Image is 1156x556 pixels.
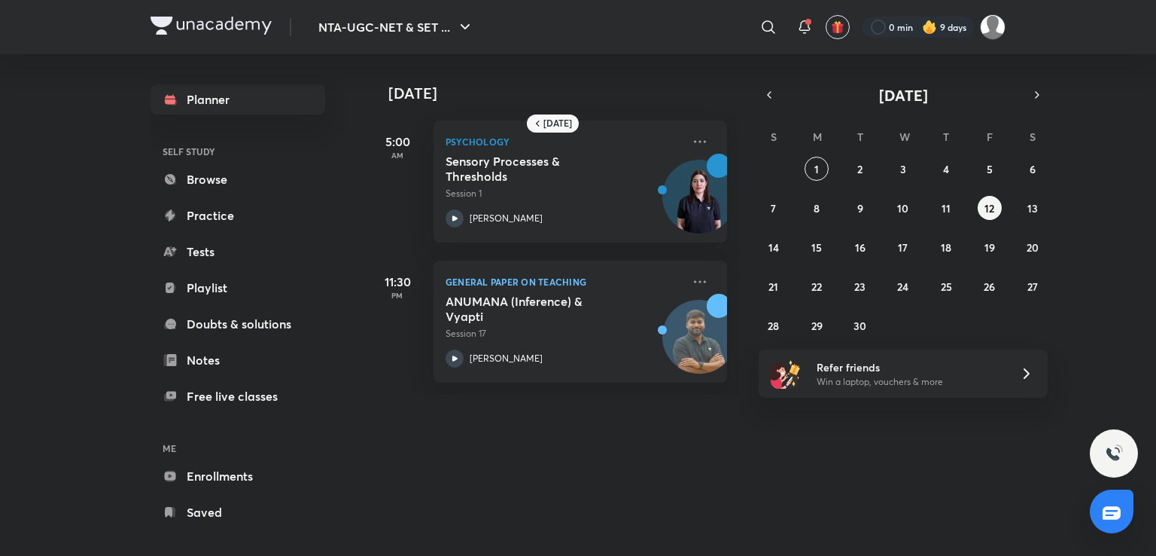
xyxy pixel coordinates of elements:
button: avatar [826,15,850,39]
p: [PERSON_NAME] [470,352,543,365]
button: September 14, 2025 [762,235,786,259]
button: September 18, 2025 [934,235,958,259]
button: September 5, 2025 [978,157,1002,181]
abbr: September 12, 2025 [984,201,994,215]
abbr: September 3, 2025 [900,162,906,176]
h5: 11:30 [367,273,427,291]
abbr: Monday [813,130,822,144]
abbr: September 1, 2025 [814,162,819,176]
h6: ME [151,435,325,461]
p: Win a laptop, vouchers & more [817,375,1002,389]
p: AM [367,151,427,160]
abbr: September 11, 2025 [942,201,951,215]
abbr: September 20, 2025 [1027,240,1039,255]
img: avatar [831,20,844,34]
abbr: September 28, 2025 [768,319,779,333]
h6: Refer friends [817,359,1002,375]
button: September 9, 2025 [848,196,872,220]
img: streak [922,20,937,35]
button: September 15, 2025 [805,235,829,259]
button: September 26, 2025 [978,274,1002,298]
abbr: September 15, 2025 [811,240,822,255]
abbr: Friday [987,130,993,144]
img: Avatar [663,308,735,380]
button: September 20, 2025 [1021,235,1045,259]
h5: ANUMANA (Inference) & Vyapti [446,294,633,324]
a: Enrollments [151,461,325,491]
abbr: September 18, 2025 [941,240,951,255]
p: PM [367,291,427,300]
abbr: September 27, 2025 [1027,280,1038,294]
button: September 21, 2025 [762,274,786,298]
h6: SELF STUDY [151,139,325,164]
a: Notes [151,345,325,375]
button: September 10, 2025 [891,196,915,220]
a: Saved [151,497,325,527]
button: September 12, 2025 [978,196,1002,220]
a: Tests [151,237,325,267]
p: [PERSON_NAME] [470,212,543,225]
abbr: September 9, 2025 [857,201,863,215]
button: September 28, 2025 [762,313,786,338]
p: General Paper on Teaching [446,273,682,291]
abbr: September 19, 2025 [984,240,995,255]
button: September 4, 2025 [934,157,958,181]
abbr: Sunday [771,130,777,144]
abbr: Saturday [1030,130,1036,144]
button: September 16, 2025 [848,235,872,259]
button: September 6, 2025 [1021,157,1045,181]
button: September 24, 2025 [891,274,915,298]
abbr: September 13, 2025 [1027,201,1038,215]
button: September 3, 2025 [891,157,915,181]
img: Atia khan [980,14,1005,40]
button: September 8, 2025 [805,196,829,220]
button: September 11, 2025 [934,196,958,220]
abbr: September 22, 2025 [811,280,822,294]
button: September 22, 2025 [805,274,829,298]
h6: [DATE] [543,118,572,130]
a: Free live classes [151,381,325,411]
button: September 17, 2025 [891,235,915,259]
p: Session 17 [446,327,682,341]
button: September 7, 2025 [762,196,786,220]
abbr: September 6, 2025 [1030,162,1036,176]
abbr: September 17, 2025 [898,240,908,255]
span: [DATE] [879,85,928,105]
abbr: September 25, 2025 [941,280,952,294]
abbr: September 26, 2025 [984,280,995,294]
h5: 5:00 [367,133,427,151]
button: [DATE] [780,84,1027,105]
img: Company Logo [151,17,272,35]
abbr: September 5, 2025 [987,162,993,176]
abbr: September 7, 2025 [771,201,776,215]
button: September 25, 2025 [934,274,958,298]
h4: [DATE] [388,84,742,102]
abbr: September 8, 2025 [814,201,820,215]
abbr: September 21, 2025 [768,280,778,294]
img: Avatar [663,168,735,240]
button: September 27, 2025 [1021,274,1045,298]
button: NTA-UGC-NET & SET ... [309,12,483,42]
abbr: September 4, 2025 [943,162,949,176]
img: ttu [1105,444,1123,463]
button: September 30, 2025 [848,313,872,338]
h5: Sensory Processes & Thresholds [446,154,633,184]
a: Doubts & solutions [151,309,325,339]
abbr: September 2, 2025 [857,162,862,176]
p: Psychology [446,133,682,151]
button: September 23, 2025 [848,274,872,298]
abbr: Wednesday [899,130,910,144]
a: Planner [151,84,325,115]
button: September 1, 2025 [805,157,829,181]
a: Company Logo [151,17,272,38]
abbr: September 10, 2025 [897,201,908,215]
abbr: September 24, 2025 [897,280,908,294]
p: Session 1 [446,187,682,200]
abbr: September 23, 2025 [854,280,865,294]
button: September 2, 2025 [848,157,872,181]
abbr: September 14, 2025 [768,240,779,255]
button: September 29, 2025 [805,313,829,338]
a: Browse [151,164,325,194]
abbr: Tuesday [857,130,863,144]
abbr: September 29, 2025 [811,319,823,333]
